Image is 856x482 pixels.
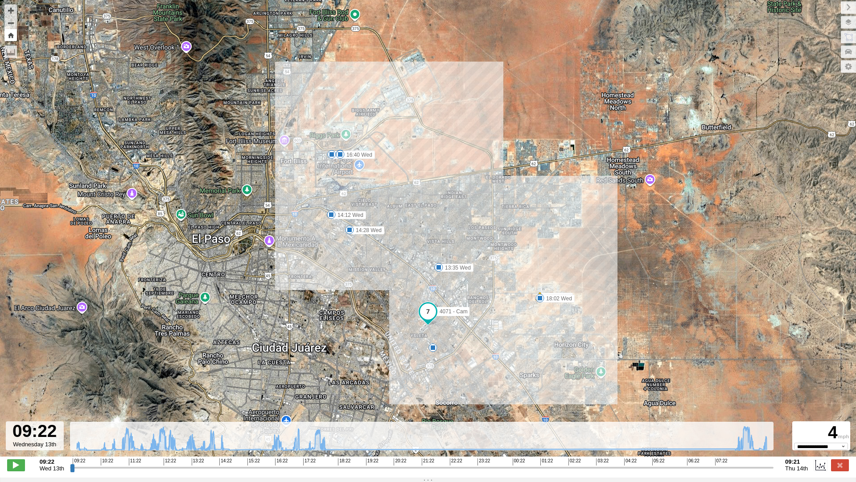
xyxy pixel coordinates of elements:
span: 02:22 [568,458,581,465]
span: 17:22 [303,458,316,465]
span: 11:22 [129,458,141,465]
label: 16:40 Wed [340,151,375,159]
span: 12:22 [164,458,176,465]
label: 13:35 Wed [439,264,473,272]
span: 20:22 [394,458,406,465]
span: 15:22 [247,458,260,465]
span: 18:22 [338,458,350,465]
label: Play/Stop [7,459,25,471]
span: 01:22 [540,458,553,465]
label: Measure [4,46,17,58]
label: 18:02 Wed [540,295,575,303]
label: 16:31 Wed [340,150,375,158]
span: 04:22 [624,458,637,465]
button: Zoom out [4,17,17,29]
strong: 09:22 [40,458,64,465]
span: 22:22 [450,458,462,465]
span: 05:22 [652,458,665,465]
span: 06:22 [687,458,700,465]
span: 14:22 [219,458,232,465]
span: 4071 - Cam [440,308,468,315]
span: 16:22 [275,458,288,465]
span: 19:22 [366,458,379,465]
span: 07:22 [715,458,728,465]
span: Wed 13th Aug 2025 [40,465,64,472]
span: 09:22 [73,458,85,465]
label: 08:17 Thu [540,293,573,301]
span: 03:22 [596,458,609,465]
div: 6 [428,343,437,352]
span: 00:22 [513,458,525,465]
span: 21:22 [422,458,434,465]
span: 10:22 [101,458,113,465]
button: Zoom Home [4,29,17,41]
span: Thu 14th Aug 2025 [785,465,808,472]
strong: 09:21 [785,458,808,465]
span: 23:22 [477,458,490,465]
label: Close [831,459,849,471]
span: 13:22 [192,458,204,465]
button: Zoom in [4,4,17,17]
label: 14:12 Wed [331,211,366,219]
div: 4 [794,423,849,443]
label: Map Settings [841,60,856,73]
label: 14:28 Wed [350,226,384,234]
